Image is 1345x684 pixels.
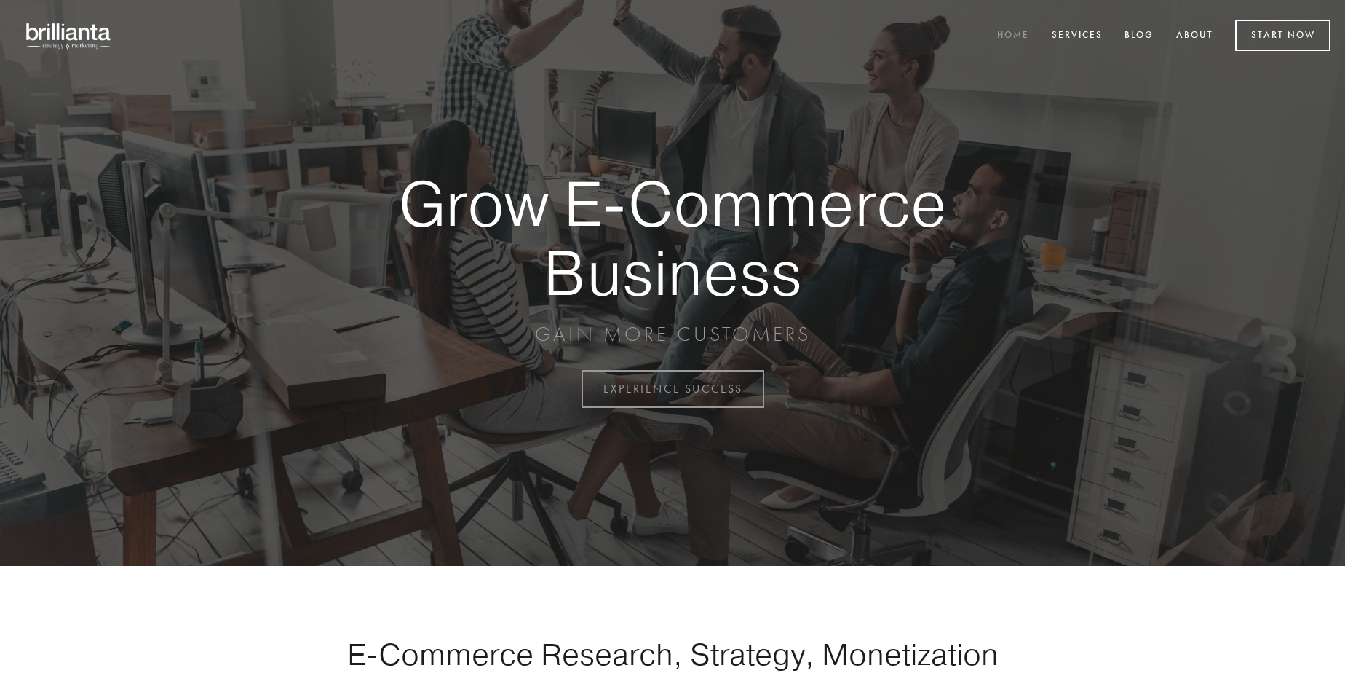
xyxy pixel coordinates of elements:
img: brillianta - research, strategy, marketing [15,15,124,57]
a: About [1167,24,1223,48]
a: Home [988,24,1039,48]
h1: E-Commerce Research, Strategy, Monetization [301,636,1044,672]
a: Blog [1115,24,1163,48]
strong: Grow E-Commerce Business [348,169,997,307]
a: Start Now [1235,20,1330,51]
a: Services [1042,24,1112,48]
p: GAIN MORE CUSTOMERS [348,321,997,347]
a: EXPERIENCE SUCCESS [582,370,764,408]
